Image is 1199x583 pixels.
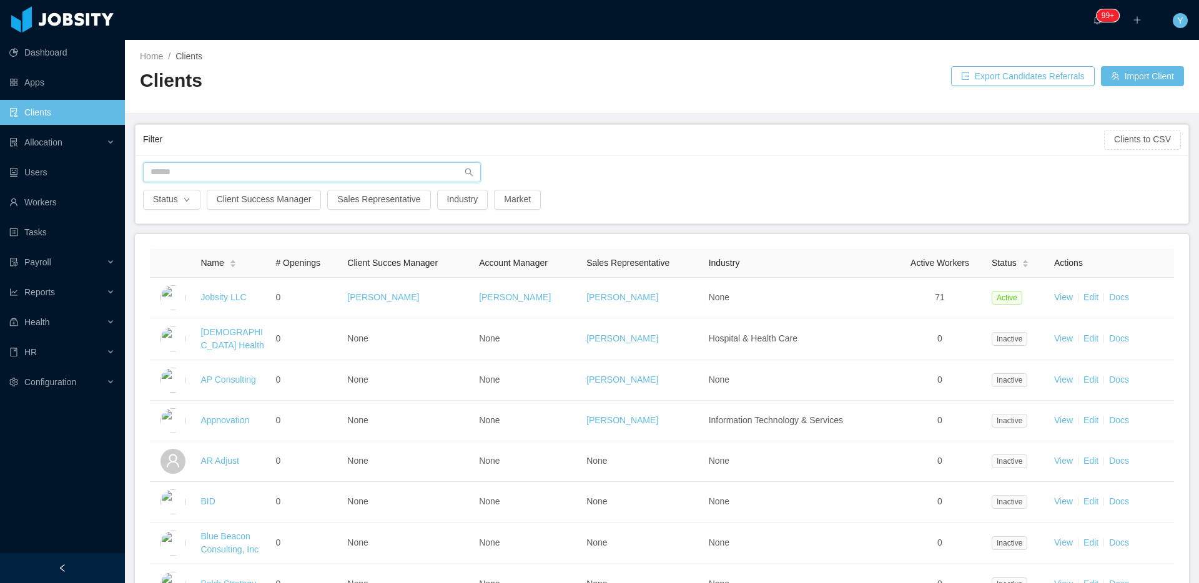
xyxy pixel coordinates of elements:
a: icon: auditClients [9,100,115,125]
div: Filter [143,128,1104,151]
span: None [347,456,368,466]
span: # Openings [275,258,320,268]
a: [DEMOGRAPHIC_DATA] Health [200,327,264,350]
button: Market [494,190,541,210]
span: Y [1177,13,1183,28]
span: HR [24,347,37,357]
a: Docs [1109,375,1129,385]
span: None [479,496,500,506]
img: 6a95fc60-fa44-11e7-a61b-55864beb7c96_5a5d513336692-400w.png [160,368,185,393]
a: View [1054,537,1073,547]
i: icon: book [9,348,18,356]
a: Edit [1083,537,1098,547]
td: 0 [893,318,987,360]
span: None [347,375,368,385]
img: dc41d540-fa30-11e7-b498-73b80f01daf1_657caab8ac997-400w.png [160,285,185,310]
a: View [1054,456,1073,466]
a: [PERSON_NAME] [586,333,658,343]
a: [PERSON_NAME] [586,292,658,302]
td: 0 [270,401,342,441]
div: Sort [229,258,237,267]
img: 6a99a840-fa44-11e7-acf7-a12beca8be8a_5a5d51fe797d3-400w.png [160,531,185,556]
img: 6a8e90c0-fa44-11e7-aaa7-9da49113f530_5a5d50e77f870-400w.png [160,326,185,351]
span: None [347,415,368,425]
a: View [1054,496,1073,506]
span: Actions [1054,258,1083,268]
span: None [347,537,368,547]
a: View [1054,333,1073,343]
i: icon: search [465,168,473,177]
td: 0 [893,482,987,522]
span: Configuration [24,377,76,387]
span: Inactive [992,373,1027,387]
a: Docs [1109,415,1129,425]
td: 0 [270,318,342,360]
button: Industry [437,190,488,210]
span: None [709,456,729,466]
td: 0 [893,441,987,482]
a: icon: pie-chartDashboard [9,40,115,65]
span: Allocation [24,137,62,147]
i: icon: file-protect [9,258,18,267]
a: [PERSON_NAME] [586,375,658,385]
span: None [347,496,368,506]
span: / [168,51,170,61]
i: icon: medicine-box [9,318,18,326]
td: 71 [893,278,987,318]
a: Edit [1083,496,1098,506]
span: None [479,537,500,547]
div: Sort [1022,258,1029,267]
span: None [586,496,607,506]
td: 0 [893,401,987,441]
a: Docs [1109,496,1129,506]
span: Clients [175,51,202,61]
img: 6a98c4f0-fa44-11e7-92f0-8dd2fe54cc72_5a5e2f7bcfdbd-400w.png [160,489,185,514]
i: icon: solution [9,138,18,147]
a: icon: robotUsers [9,160,115,185]
td: 0 [270,441,342,482]
i: icon: user [165,453,180,468]
i: icon: caret-down [229,263,236,267]
button: Sales Representative [327,190,430,210]
a: AR Adjust [200,456,239,466]
span: None [709,375,729,385]
button: icon: usergroup-addImport Client [1101,66,1184,86]
i: icon: caret-up [1022,258,1029,262]
a: Docs [1109,333,1129,343]
span: Client Succes Manager [347,258,438,268]
span: None [586,456,607,466]
span: None [479,456,500,466]
a: [PERSON_NAME] [586,415,658,425]
a: View [1054,292,1073,302]
a: Docs [1109,292,1129,302]
a: icon: appstoreApps [9,70,115,95]
img: 6a96eda0-fa44-11e7-9f69-c143066b1c39_5a5d5161a4f93-400w.png [160,408,185,433]
span: Health [24,317,49,327]
a: View [1054,415,1073,425]
button: icon: exportExport Candidates Referrals [951,66,1095,86]
span: Sales Representative [586,258,669,268]
span: None [709,292,729,302]
span: None [347,333,368,343]
i: icon: caret-down [1022,263,1029,267]
span: Status [992,257,1017,270]
span: None [586,537,607,547]
td: 0 [893,360,987,401]
a: [PERSON_NAME] [347,292,419,302]
td: 0 [893,522,987,564]
a: Blue Beacon Consulting, Inc [200,531,259,554]
td: 0 [270,482,342,522]
button: Client Success Manager [207,190,322,210]
span: Inactive [992,332,1027,346]
h2: Clients [140,68,662,94]
a: Docs [1109,456,1129,466]
span: Hospital & Health Care [709,333,797,343]
a: [PERSON_NAME] [479,292,551,302]
i: icon: setting [9,378,18,386]
td: 0 [270,522,342,564]
sup: 386 [1097,9,1119,22]
a: Edit [1083,333,1098,343]
a: Home [140,51,163,61]
button: Clients to CSV [1104,130,1181,150]
a: View [1054,375,1073,385]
